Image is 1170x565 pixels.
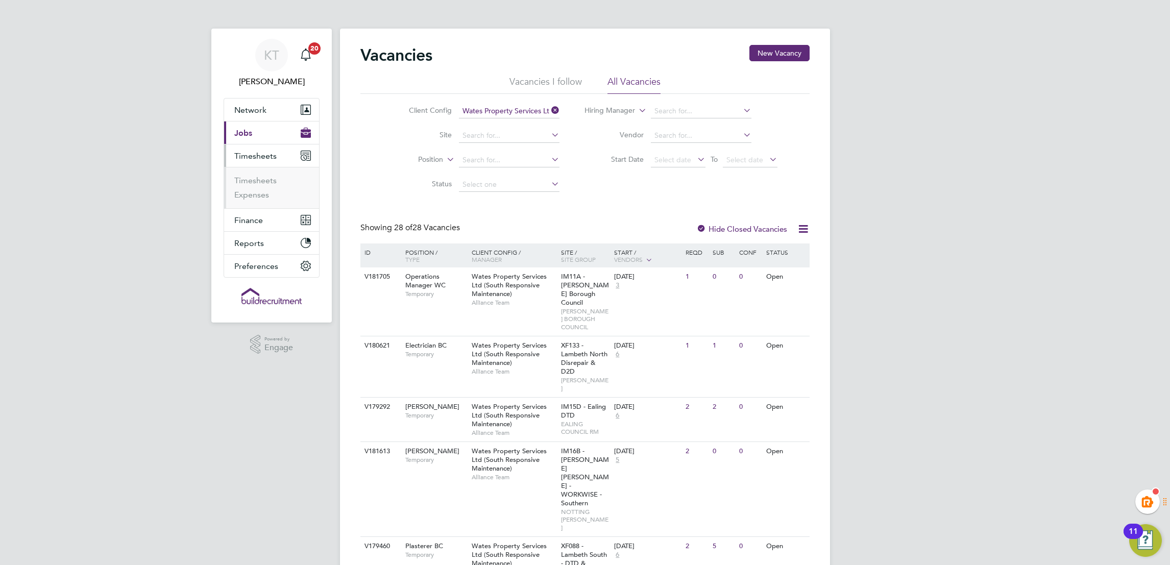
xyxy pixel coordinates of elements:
[234,151,277,161] span: Timesheets
[405,411,467,420] span: Temporary
[393,179,452,188] label: Status
[561,420,610,436] span: EALING COUNCIL RM
[362,442,398,461] div: V181613
[708,153,721,166] span: To
[224,209,319,231] button: Finance
[561,376,610,392] span: [PERSON_NAME]
[264,335,293,343] span: Powered by
[612,243,683,269] div: Start /
[211,29,332,323] nav: Main navigation
[614,281,621,290] span: 3
[224,232,319,254] button: Reports
[607,76,661,94] li: All Vacancies
[683,267,710,286] div: 1
[459,129,559,143] input: Search for...
[224,255,319,277] button: Preferences
[737,398,763,416] div: 0
[362,336,398,355] div: V180621
[749,45,810,61] button: New Vacancy
[710,537,737,556] div: 5
[710,243,737,261] div: Sub
[362,537,398,556] div: V179460
[561,255,596,263] span: Site Group
[651,129,751,143] input: Search for...
[234,128,252,138] span: Jobs
[696,224,787,234] label: Hide Closed Vacancies
[764,336,808,355] div: Open
[459,153,559,167] input: Search for...
[683,243,710,261] div: Reqd
[576,106,635,116] label: Hiring Manager
[737,267,763,286] div: 0
[710,442,737,461] div: 0
[764,267,808,286] div: Open
[472,367,556,376] span: Alliance Team
[362,267,398,286] div: V181705
[234,238,264,248] span: Reports
[710,267,737,286] div: 0
[234,215,263,225] span: Finance
[362,243,398,261] div: ID
[561,447,609,507] span: IM16B - [PERSON_NAME] [PERSON_NAME] - WORKWISE - Southern
[405,447,459,455] span: [PERSON_NAME]
[405,341,447,350] span: Electrician BC
[405,272,446,289] span: Operations Manager WC
[224,99,319,121] button: Network
[405,542,443,550] span: Plasterer BC
[614,447,680,456] div: [DATE]
[561,272,609,307] span: IM11A - [PERSON_NAME] Borough Council
[362,398,398,416] div: V179292
[1129,524,1162,557] button: Open Resource Center, 11 new notifications
[224,39,320,88] a: KT[PERSON_NAME]
[561,402,606,420] span: IM15D - Ealing DTD
[683,336,710,355] div: 1
[384,155,443,165] label: Position
[509,76,582,94] li: Vacancies I follow
[224,144,319,167] button: Timesheets
[405,402,459,411] span: [PERSON_NAME]
[241,288,302,304] img: buildrec-logo-retina.png
[459,104,559,118] input: Search for...
[472,429,556,437] span: Alliance Team
[224,121,319,144] button: Jobs
[614,551,621,559] span: 6
[224,76,320,88] span: Kiera Troutt
[234,261,278,271] span: Preferences
[764,442,808,461] div: Open
[234,176,277,185] a: Timesheets
[585,130,644,139] label: Vendor
[472,341,547,367] span: Wates Property Services Ltd (South Responsive Maintenance)
[405,290,467,298] span: Temporary
[459,178,559,192] input: Select one
[558,243,612,268] div: Site /
[393,130,452,139] label: Site
[472,299,556,307] span: Alliance Team
[737,336,763,355] div: 0
[469,243,558,268] div: Client Config /
[405,456,467,464] span: Temporary
[651,104,751,118] input: Search for...
[614,273,680,281] div: [DATE]
[561,307,610,331] span: [PERSON_NAME] BOROUGH COUNCIL
[394,223,412,233] span: 28 of
[654,155,691,164] span: Select date
[710,398,737,416] div: 2
[683,442,710,461] div: 2
[614,403,680,411] div: [DATE]
[683,537,710,556] div: 2
[224,167,319,208] div: Timesheets
[614,411,621,420] span: 6
[398,243,469,268] div: Position /
[405,551,467,559] span: Temporary
[224,288,320,304] a: Go to home page
[393,106,452,115] label: Client Config
[764,243,808,261] div: Status
[234,190,269,200] a: Expenses
[561,341,607,376] span: XF133 - Lambeth North Disrepair & D2D
[614,350,621,359] span: 6
[472,447,547,473] span: Wates Property Services Ltd (South Responsive Maintenance)
[710,336,737,355] div: 1
[472,272,547,298] span: Wates Property Services Ltd (South Responsive Maintenance)
[1129,531,1138,545] div: 11
[296,39,316,71] a: 20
